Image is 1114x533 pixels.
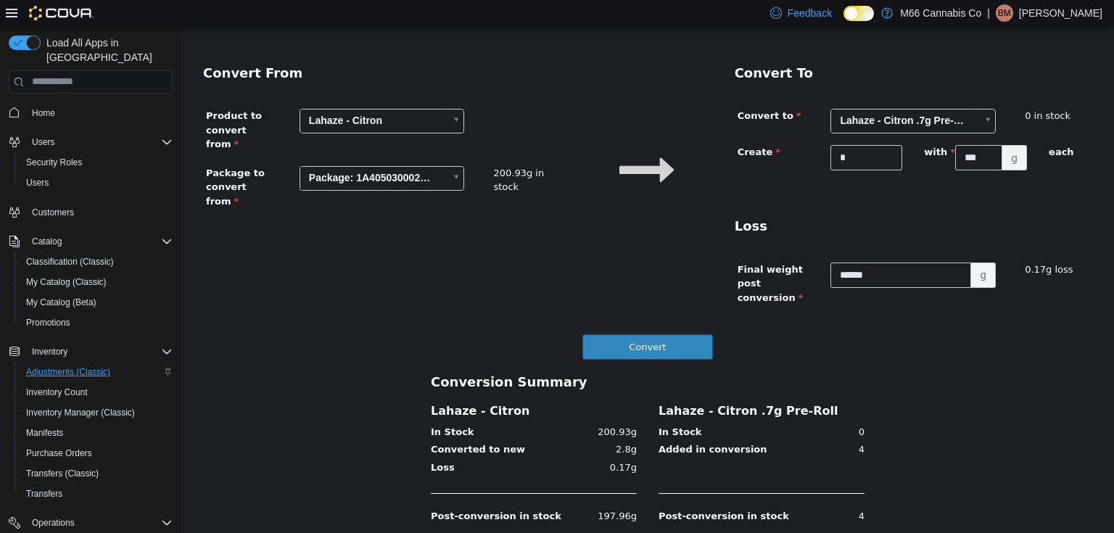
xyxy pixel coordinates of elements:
[788,6,832,20] span: Feedback
[15,152,178,173] button: Security Roles
[3,231,178,252] button: Catalog
[998,4,1011,22] span: BM
[26,133,60,151] button: Users
[249,378,455,391] h4: Lahaze - Citron
[26,317,70,329] span: Promotions
[26,157,82,168] span: Security Roles
[26,407,135,418] span: Inventory Manager (Classic)
[15,313,178,333] button: Promotions
[26,488,62,500] span: Transfers
[20,273,112,291] a: My Catalog (Classic)
[249,434,273,448] label: Loss
[249,482,380,497] label: Post-conversion in stock
[900,4,981,22] p: M66 Cannabis Co
[249,416,344,430] label: Converted to new
[25,141,83,180] span: Package to convert from
[20,314,173,331] span: Promotions
[29,6,94,20] img: Cova
[553,39,911,54] h3: Convert To
[20,485,68,503] a: Transfers
[26,256,114,268] span: Classification (Classic)
[20,384,173,401] span: Inventory Count
[867,120,893,131] span: each
[26,447,92,459] span: Purchase Orders
[20,154,88,171] a: Security Roles
[26,514,173,532] span: Operations
[15,272,178,292] button: My Catalog (Classic)
[32,136,54,148] span: Users
[249,398,292,413] label: In Stock
[26,203,173,221] span: Customers
[20,174,173,191] span: Users
[26,343,73,360] button: Inventory
[26,104,173,122] span: Home
[20,363,116,381] a: Adjustments (Classic)
[20,445,173,462] span: Purchase Orders
[650,83,795,106] span: Lahaze - Citron .7g Pre-Roll
[20,465,173,482] span: Transfers (Classic)
[15,463,178,484] button: Transfers (Classic)
[553,192,911,207] h3: Loss
[26,276,107,288] span: My Catalog (Classic)
[3,342,178,362] button: Inventory
[15,382,178,402] button: Inventory Count
[843,21,844,22] span: Dark Mode
[312,139,369,168] div: 200.93g in stock
[32,517,75,529] span: Operations
[22,39,379,54] h3: Convert From
[15,423,178,443] button: Manifests
[20,273,173,291] span: My Catalog (Classic)
[677,416,683,430] span: 4
[556,83,620,94] span: Convert to
[677,398,683,413] span: 0
[26,387,88,398] span: Inventory Count
[20,294,173,311] span: My Catalog (Beta)
[15,292,178,313] button: My Catalog (Beta)
[20,314,76,331] a: Promotions
[26,177,49,189] span: Users
[20,294,102,311] a: My Catalog (Beta)
[15,402,178,423] button: Inventory Manager (Classic)
[3,202,178,223] button: Customers
[790,236,814,261] span: g
[843,6,874,21] input: Dark Mode
[26,233,67,250] button: Catalog
[32,346,67,358] span: Inventory
[118,139,284,164] a: Package: 1A405030002EA7D000005794
[1019,4,1102,22] p: [PERSON_NAME]
[15,484,178,504] button: Transfers
[821,118,846,144] span: g
[20,424,69,442] a: Manifests
[649,82,814,107] a: Lahaze - Citron .7g Pre-Roll
[20,404,141,421] a: Inventory Manager (Classic)
[20,174,54,191] a: Users
[32,207,74,218] span: Customers
[26,104,61,122] a: Home
[32,236,62,247] span: Catalog
[26,366,110,378] span: Adjustments (Classic)
[20,465,104,482] a: Transfers (Classic)
[996,4,1013,22] div: Brandon Maulbetsch
[119,140,264,163] span: Package: 1A405030002EA7D000005794
[477,398,520,413] label: In Stock
[26,427,63,439] span: Manifests
[477,416,586,430] label: Added in conversion
[429,434,455,448] span: 0.17g
[15,443,178,463] button: Purchase Orders
[20,253,173,270] span: Classification (Classic)
[249,348,455,363] h3: Conversion Summary
[416,482,455,497] span: 197.96g
[20,154,173,171] span: Security Roles
[3,513,178,533] button: Operations
[556,237,622,276] span: Final weight post conversion
[836,236,908,250] div: 0.17g loss
[477,482,608,497] label: Post-conversion in stock
[477,378,683,391] h4: Lahaze - Citron .7g Pre-Roll
[26,514,81,532] button: Operations
[743,120,774,131] span: with
[401,307,531,333] button: Convert
[26,204,80,221] a: Customers
[26,343,173,360] span: Inventory
[20,485,173,503] span: Transfers
[15,252,178,272] button: Classification (Classic)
